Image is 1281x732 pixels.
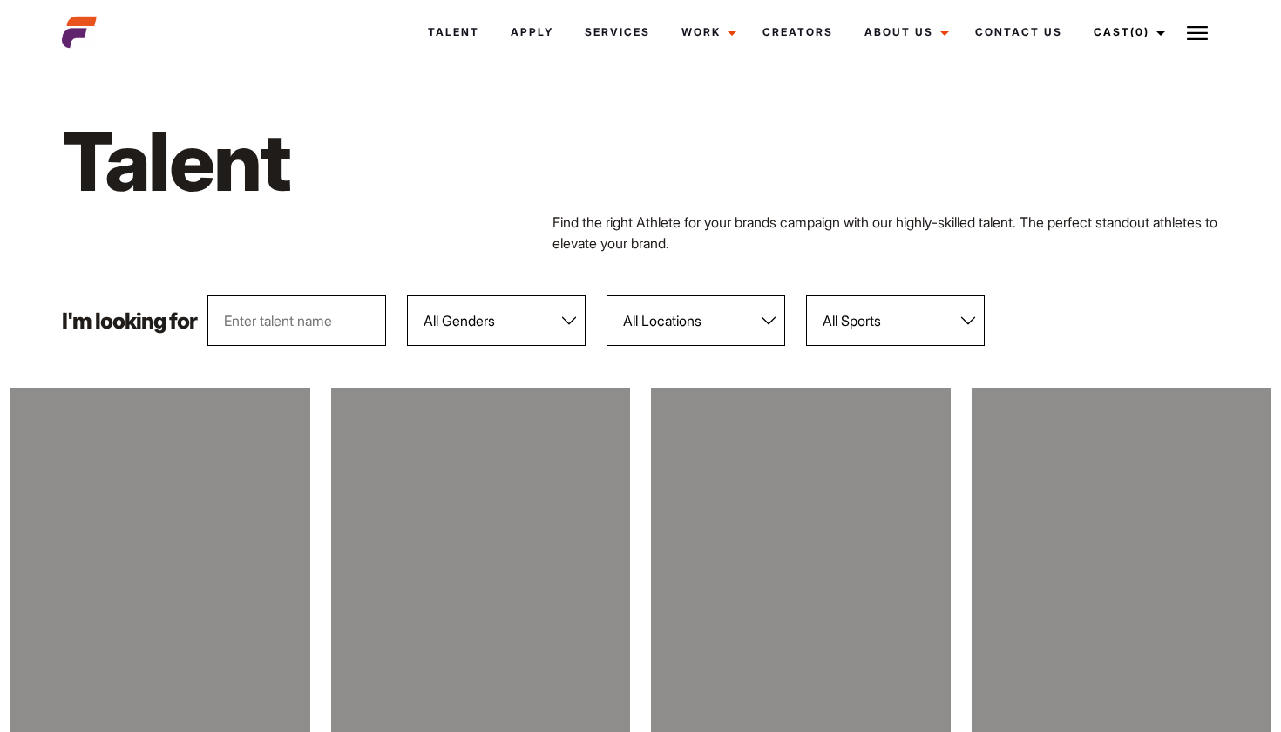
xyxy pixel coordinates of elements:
a: Services [569,9,666,56]
a: Work [666,9,747,56]
a: Apply [495,9,569,56]
img: cropped-aefm-brand-fav-22-square.png [62,15,97,50]
h1: Talent [62,112,729,212]
img: Burger icon [1187,23,1208,44]
p: I'm looking for [62,310,197,332]
span: (0) [1130,25,1149,38]
a: Cast(0) [1078,9,1176,56]
a: Contact Us [959,9,1078,56]
p: Find the right Athlete for your brands campaign with our highly-skilled talent. The perfect stand... [552,212,1219,254]
a: Talent [412,9,495,56]
input: Enter talent name [207,295,386,346]
a: About Us [849,9,959,56]
a: Creators [747,9,849,56]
